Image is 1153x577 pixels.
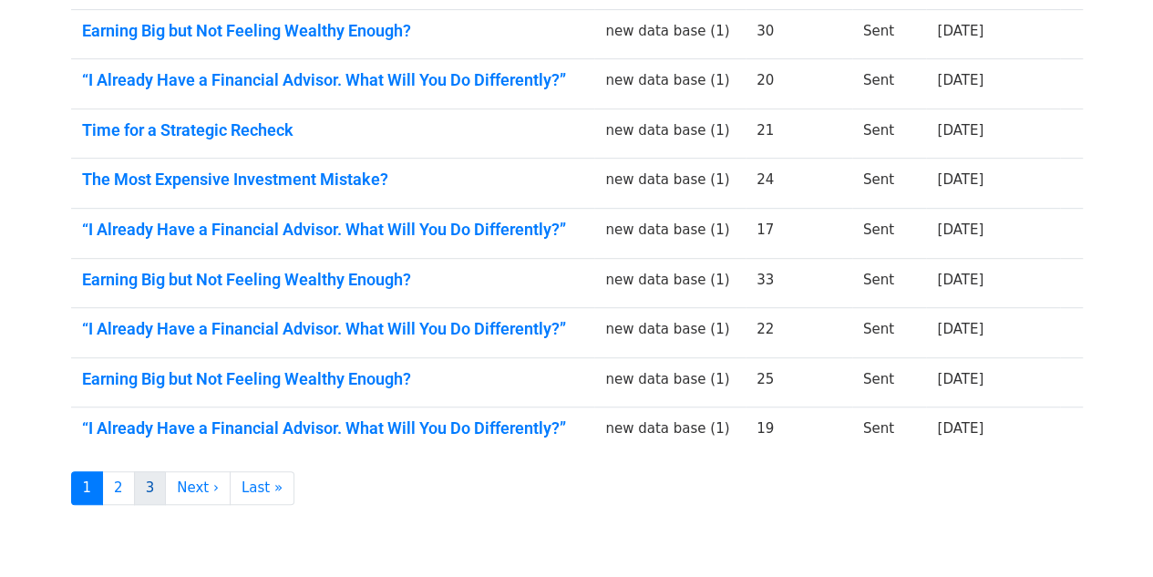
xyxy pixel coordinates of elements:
a: [DATE] [937,122,983,139]
td: Sent [852,159,927,209]
a: “I Already Have a Financial Advisor. What Will You Do Differently?” [82,319,584,339]
td: new data base (1) [594,258,746,308]
td: new data base (1) [594,209,746,259]
td: Sent [852,308,927,358]
a: Earning Big but Not Feeling Wealthy Enough? [82,21,584,41]
td: Sent [852,407,927,457]
a: Time for a Strategic Recheck [82,120,584,140]
a: 2 [102,471,135,505]
a: Next › [165,471,231,505]
a: [DATE] [937,222,983,238]
a: Earning Big but Not Feeling Wealthy Enough? [82,369,584,389]
a: [DATE] [937,272,983,288]
td: 22 [746,308,852,358]
td: 24 [746,159,852,209]
a: 3 [134,471,167,505]
a: [DATE] [937,321,983,337]
td: new data base (1) [594,308,746,358]
td: 17 [746,209,852,259]
td: 30 [746,9,852,59]
td: Sent [852,209,927,259]
td: new data base (1) [594,357,746,407]
a: “I Already Have a Financial Advisor. What Will You Do Differently?” [82,70,584,90]
td: Sent [852,59,927,109]
a: [DATE] [937,171,983,188]
a: 1 [71,471,104,505]
td: new data base (1) [594,159,746,209]
td: new data base (1) [594,59,746,109]
td: new data base (1) [594,9,746,59]
a: [DATE] [937,420,983,437]
td: 19 [746,407,852,457]
td: 20 [746,59,852,109]
td: new data base (1) [594,407,746,457]
a: The Most Expensive Investment Mistake? [82,170,584,190]
td: Sent [852,108,927,159]
a: [DATE] [937,72,983,88]
td: Sent [852,258,927,308]
a: Last » [230,471,294,505]
td: 21 [746,108,852,159]
a: “I Already Have a Financial Advisor. What Will You Do Differently?” [82,418,584,438]
a: [DATE] [937,23,983,39]
iframe: Chat Widget [1062,489,1153,577]
a: “I Already Have a Financial Advisor. What Will You Do Differently?” [82,220,584,240]
a: Earning Big but Not Feeling Wealthy Enough? [82,270,584,290]
a: [DATE] [937,371,983,387]
td: Sent [852,357,927,407]
td: 25 [746,357,852,407]
td: new data base (1) [594,108,746,159]
td: Sent [852,9,927,59]
td: 33 [746,258,852,308]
